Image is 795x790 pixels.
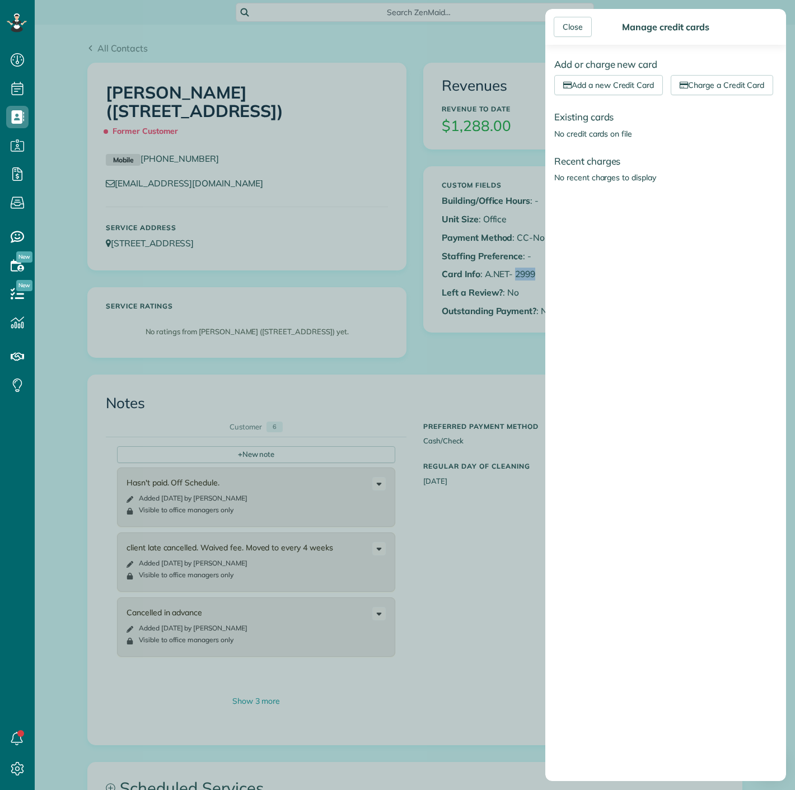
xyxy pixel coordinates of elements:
h4: Recent charges [554,156,777,166]
div: Close [554,17,592,37]
h4: Existing cards [554,112,777,122]
div: Manage credit cards [619,21,712,32]
span: New [16,280,32,291]
a: Add a new Credit Card [554,75,663,95]
a: Charge a Credit Card [671,75,773,95]
span: No recent charges to display [554,172,656,183]
h4: Add or charge new card [554,59,777,69]
span: New [16,251,32,263]
span: No credit cards on file [554,129,632,139]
